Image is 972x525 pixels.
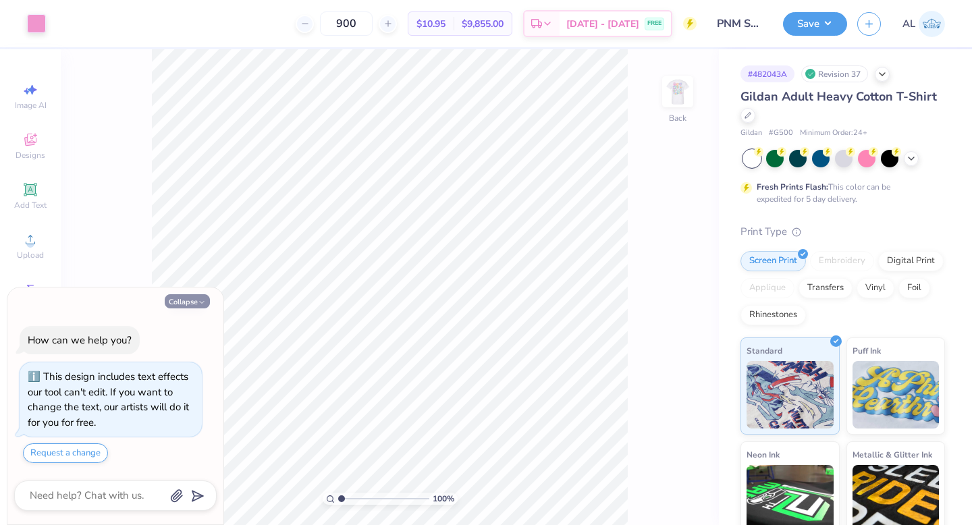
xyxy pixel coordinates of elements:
[902,11,945,37] a: AL
[28,370,189,429] div: This design includes text effects our tool can't edit. If you want to change the text, our artist...
[740,128,762,139] span: Gildan
[23,443,108,463] button: Request a change
[740,88,937,105] span: Gildan Adult Heavy Cotton T-Shirt
[707,10,773,37] input: Untitled Design
[15,100,47,111] span: Image AI
[853,447,932,462] span: Metallic & Glitter Ink
[919,11,945,37] img: Ashley Lara
[320,11,373,36] input: – –
[17,250,44,260] span: Upload
[433,493,454,505] span: 100 %
[669,112,686,124] div: Back
[740,251,806,271] div: Screen Print
[647,19,661,28] span: FREE
[740,305,806,325] div: Rhinestones
[566,17,639,31] span: [DATE] - [DATE]
[416,17,446,31] span: $10.95
[757,181,923,205] div: This color can be expedited for 5 day delivery.
[801,65,868,82] div: Revision 37
[769,128,793,139] span: # G500
[28,333,132,347] div: How can we help you?
[810,251,874,271] div: Embroidery
[747,343,782,358] span: Standard
[878,251,944,271] div: Digital Print
[462,17,504,31] span: $9,855.00
[16,150,45,161] span: Designs
[783,12,847,36] button: Save
[664,78,691,105] img: Back
[740,65,794,82] div: # 482043A
[747,447,780,462] span: Neon Ink
[747,361,834,429] img: Standard
[898,278,930,298] div: Foil
[853,343,881,358] span: Puff Ink
[902,16,915,32] span: AL
[799,278,853,298] div: Transfers
[853,361,940,429] img: Puff Ink
[14,200,47,211] span: Add Text
[757,182,828,192] strong: Fresh Prints Flash:
[857,278,894,298] div: Vinyl
[800,128,867,139] span: Minimum Order: 24 +
[740,224,945,240] div: Print Type
[165,294,210,308] button: Collapse
[740,278,794,298] div: Applique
